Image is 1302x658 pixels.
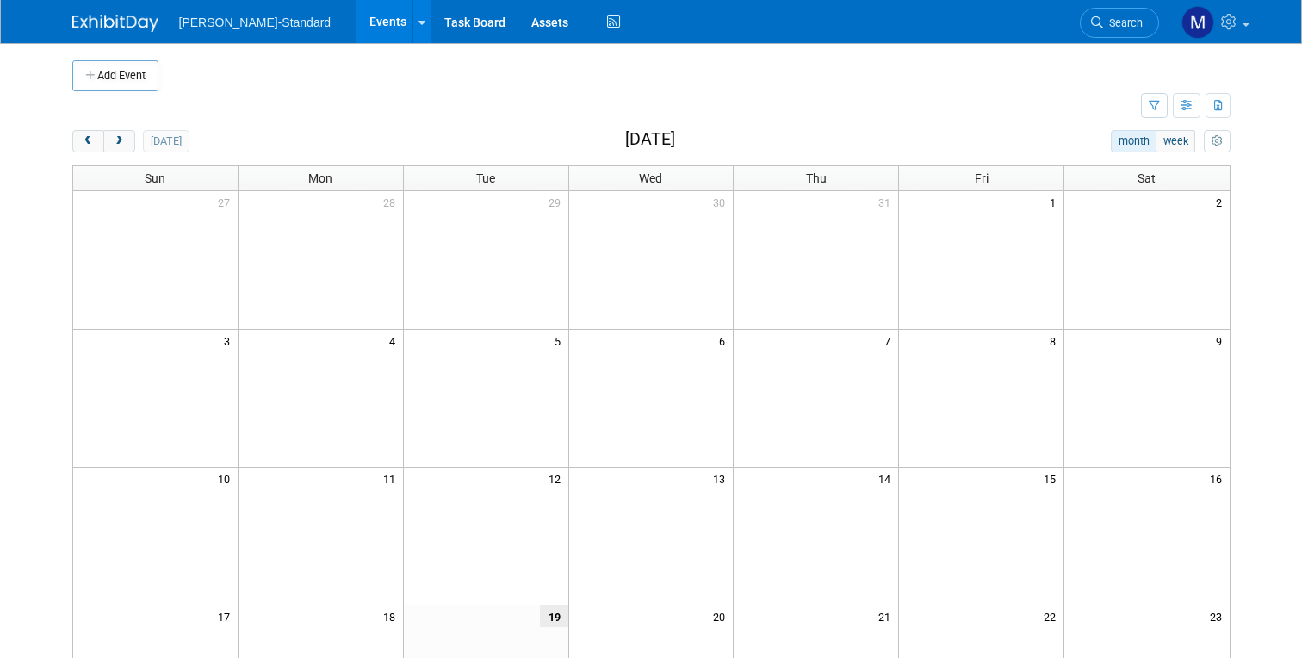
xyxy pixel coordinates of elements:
[975,171,989,185] span: Fri
[877,468,898,489] span: 14
[72,60,158,91] button: Add Event
[103,130,135,152] button: next
[308,171,332,185] span: Mon
[476,171,495,185] span: Tue
[1208,468,1230,489] span: 16
[179,16,332,29] span: [PERSON_NAME]-Standard
[387,330,403,351] span: 4
[143,130,189,152] button: [DATE]
[711,605,733,627] span: 20
[711,468,733,489] span: 13
[216,191,238,213] span: 27
[883,330,898,351] span: 7
[553,330,568,351] span: 5
[540,605,568,627] span: 19
[877,605,898,627] span: 21
[639,171,662,185] span: Wed
[877,191,898,213] span: 31
[1111,130,1156,152] button: month
[72,130,104,152] button: prev
[1048,330,1063,351] span: 8
[222,330,238,351] span: 3
[711,191,733,213] span: 30
[1156,130,1195,152] button: week
[1048,191,1063,213] span: 1
[1138,171,1156,185] span: Sat
[72,15,158,32] img: ExhibitDay
[717,330,733,351] span: 6
[1212,136,1223,147] i: Personalize Calendar
[216,468,238,489] span: 10
[216,605,238,627] span: 17
[547,468,568,489] span: 12
[1080,8,1159,38] a: Search
[806,171,827,185] span: Thu
[145,171,165,185] span: Sun
[1103,16,1143,29] span: Search
[1181,6,1214,39] img: Michael Crawford
[1042,468,1063,489] span: 15
[381,605,403,627] span: 18
[381,191,403,213] span: 28
[1204,130,1230,152] button: myCustomButton
[1208,605,1230,627] span: 23
[1042,605,1063,627] span: 22
[1214,330,1230,351] span: 9
[1214,191,1230,213] span: 2
[625,130,675,149] h2: [DATE]
[381,468,403,489] span: 11
[547,191,568,213] span: 29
